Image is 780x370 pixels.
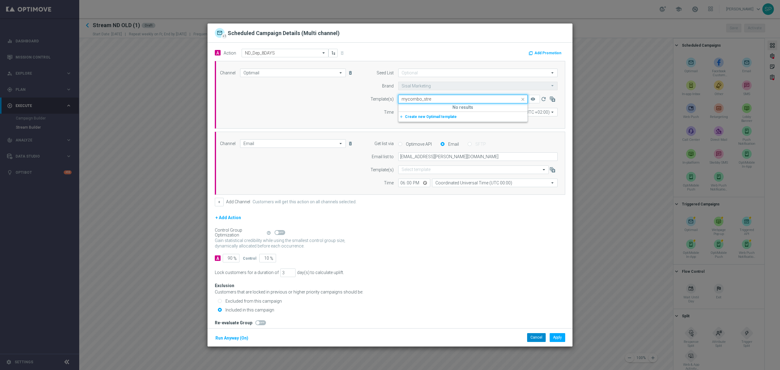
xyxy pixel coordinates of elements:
button: help_outline [266,229,275,236]
button: Apply [550,333,565,342]
div: Control [243,255,256,261]
label: Optimove API [404,141,432,147]
i: arrow_drop_down [550,69,556,77]
label: Get list via [374,141,394,146]
span: % [233,256,237,261]
div: day(s) to calculate uplift. [297,270,344,275]
label: Template(s) [370,167,394,173]
input: Select time zone [432,179,558,187]
input: Select channel [240,69,346,77]
i: help_outline [267,231,271,235]
div: A [215,255,221,261]
ng-select: NDOLD_STREAM [398,95,528,103]
label: Add Channel [226,199,250,205]
span: % [270,256,273,261]
label: Seed List [377,70,394,76]
div: Control Group Optimization [215,228,266,238]
button: Cancel [527,333,546,342]
button: refresh [540,95,549,103]
i: arrow_drop_down [550,108,556,116]
input: Enter email address, use comma to separate multiple Emails [398,152,558,161]
i: refresh [541,96,547,102]
div: Lock customers for a duration of [215,270,279,275]
i: arrow_drop_down [550,179,556,187]
label: Email list to [372,154,394,159]
i: arrow_drop_down [550,82,556,90]
div: +1 [221,33,227,39]
ng-select: ND_Dep_8DAYS [242,49,328,57]
label: SFTP [474,141,486,147]
i: add_new [399,115,405,119]
label: Brand [382,84,394,89]
input: Optional [398,69,558,77]
button: delete_forever [347,140,355,147]
label: Excluded from this campaign [224,298,282,304]
span: Create new Optimail template [405,115,457,119]
div: Exclusion [215,283,255,288]
i: delete_forever [348,70,353,75]
label: Template(s) [370,97,394,102]
label: Action [224,51,236,56]
ng-dropdown-panel: Options list [398,103,528,122]
label: Time [384,180,394,186]
i: remove_red_eye [530,97,535,101]
label: Time [384,110,394,115]
button: + Add Action [215,214,242,222]
h5: No results [399,105,527,110]
button: remove_red_eye [528,95,540,103]
button: add_newCreate new Optimail template [399,113,525,120]
label: Email [447,141,459,147]
button: delete_forever [347,69,355,76]
i: delete_forever [348,141,353,146]
label: Channel [220,141,236,146]
div: Re-evaluate Group [215,320,252,326]
button: Add Promotion [528,50,563,56]
i: arrow_drop_down [338,140,344,148]
button: + [215,198,224,206]
input: Select channel [240,139,346,148]
h2: Scheduled Campaign Details (Multi channel) [228,30,340,38]
span: A [215,50,221,55]
label: Included in this campaign [224,307,274,313]
button: Run Anyway (On) [215,334,249,342]
label: Channel [220,70,236,76]
i: arrow_drop_down [338,69,344,77]
label: Customers will get this action on all channels selected. [253,199,356,205]
div: Customers that are locked in previous or higher priority campaigns should be: [215,290,565,295]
